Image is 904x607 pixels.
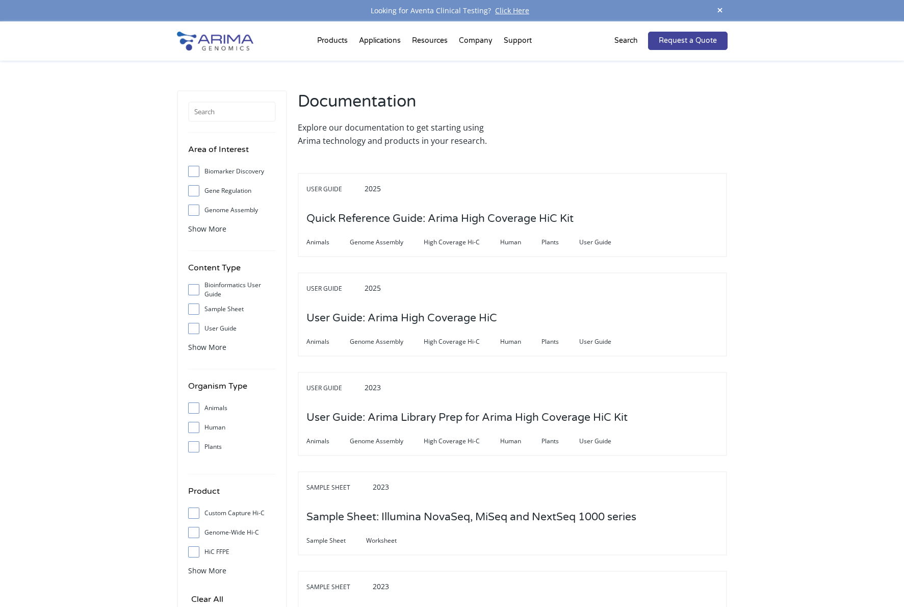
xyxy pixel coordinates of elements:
[188,566,226,575] span: Show More
[541,236,579,248] span: Plants
[579,336,632,348] span: User Guide
[365,184,381,193] span: 2025
[298,90,507,121] h2: Documentation
[373,581,389,591] span: 2023
[188,505,276,521] label: Custom Capture Hi-C
[298,121,507,147] p: Explore our documentation to get starting using Arima technology and products in your research.
[614,34,638,47] p: Search
[373,482,389,492] span: 2023
[500,435,541,447] span: Human
[188,592,226,606] input: Clear All
[177,32,253,50] img: Arima-Genomics-logo
[188,224,226,234] span: Show More
[306,402,628,434] h3: User Guide: Arima Library Prep for Arima High Coverage HiC Kit
[188,544,276,560] label: HiC FFPE
[306,501,636,533] h3: Sample Sheet: Illumina NovaSeq, MiSeq and NextSeq 1000 series
[306,236,350,248] span: Animals
[306,512,636,523] a: Sample Sheet: Illumina NovaSeq, MiSeq and NextSeq 1000 series
[306,482,371,494] span: Sample Sheet
[424,435,500,447] span: High Coverage Hi-C
[188,143,276,164] h4: Area of Interest
[579,435,632,447] span: User Guide
[648,32,728,50] a: Request a Quote
[306,535,366,547] span: Sample Sheet
[350,336,424,348] span: Genome Assembly
[500,236,541,248] span: Human
[177,4,728,17] div: Looking for Aventa Clinical Testing?
[424,236,500,248] span: High Coverage Hi-C
[350,236,424,248] span: Genome Assembly
[491,6,533,15] a: Click Here
[188,439,276,454] label: Plants
[306,213,574,224] a: Quick Reference Guide: Arima High Coverage HiC Kit
[579,236,632,248] span: User Guide
[188,164,276,179] label: Biomarker Discovery
[541,435,579,447] span: Plants
[500,336,541,348] span: Human
[188,380,276,400] h4: Organism Type
[188,301,276,317] label: Sample Sheet
[366,535,417,547] span: Worksheet
[306,412,628,423] a: User Guide: Arima Library Prep for Arima High Coverage HiC Kit
[188,420,276,435] label: Human
[188,203,276,218] label: Genome Assembly
[365,383,381,392] span: 2023
[188,485,276,505] h4: Product
[306,203,574,235] h3: Quick Reference Guide: Arima High Coverage HiC Kit
[188,342,226,352] span: Show More
[306,336,350,348] span: Animals
[188,261,276,282] h4: Content Type
[188,400,276,416] label: Animals
[306,313,497,324] a: User Guide: Arima High Coverage HiC
[350,435,424,447] span: Genome Assembly
[365,283,381,293] span: 2025
[188,102,276,122] input: Search
[306,435,350,447] span: Animals
[188,282,276,297] label: Bioinformatics User Guide
[188,183,276,198] label: Gene Regulation
[306,183,363,195] span: User Guide
[424,336,500,348] span: High Coverage Hi-C
[188,321,276,336] label: User Guide
[306,581,371,593] span: Sample Sheet
[306,302,497,334] h3: User Guide: Arima High Coverage HiC
[306,382,363,394] span: User Guide
[188,525,276,540] label: Genome-Wide Hi-C
[306,283,363,295] span: User Guide
[541,336,579,348] span: Plants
